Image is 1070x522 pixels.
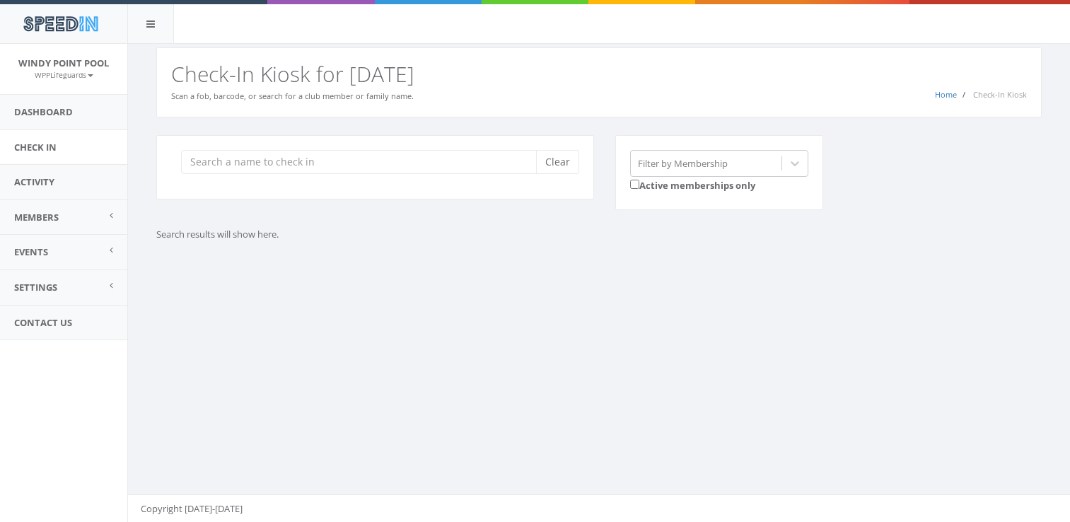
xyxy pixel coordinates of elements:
label: Active memberships only [630,177,755,192]
p: Search results will show here. [156,228,814,241]
small: WPPLifeguards [35,70,93,80]
a: Home [935,89,957,100]
input: Search a name to check in [181,150,547,174]
span: Members [14,211,59,224]
a: WPPLifeguards [35,68,93,81]
span: Check-In Kiosk [973,89,1027,100]
small: Scan a fob, barcode, or search for a club member or family name. [171,91,414,101]
button: Clear [536,150,579,174]
img: speedin_logo.png [16,11,105,37]
span: Contact Us [14,316,72,329]
h2: Check-In Kiosk for [DATE] [171,62,1027,86]
div: Filter by Membership [638,156,728,170]
span: Events [14,245,48,258]
span: Windy Point Pool [18,57,109,69]
input: Active memberships only [630,180,639,189]
span: Settings [14,281,57,294]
